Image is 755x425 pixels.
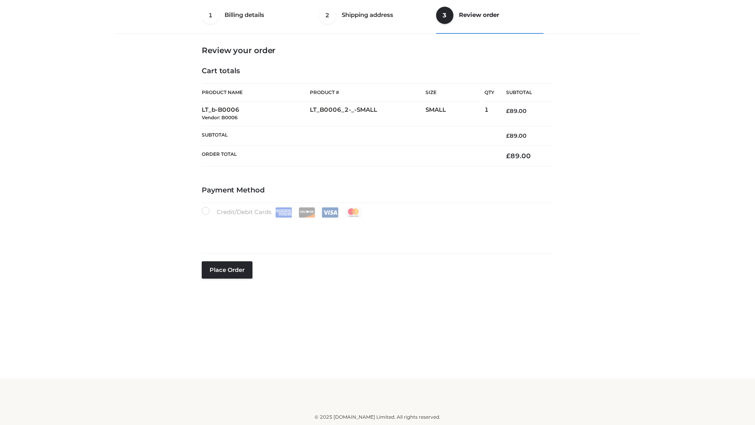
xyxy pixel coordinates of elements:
h4: Cart totals [202,67,553,76]
small: Vendor: B0006 [202,115,238,120]
th: Subtotal [494,84,553,102]
th: Subtotal [202,126,494,145]
td: SMALL [425,102,484,126]
bdi: 89.00 [506,132,527,139]
td: 1 [484,102,494,126]
label: Credit/Debit Cards [202,207,363,218]
button: Place order [202,261,252,279]
img: Amex [275,207,292,218]
th: Product # [310,83,425,102]
th: Order Total [202,146,494,166]
h3: Review your order [202,46,553,55]
td: LT_b-B0006 [202,102,310,126]
span: £ [506,132,510,139]
td: LT_B0006_2-_-SMALL [310,102,425,126]
img: Visa [322,207,339,218]
h4: Payment Method [202,186,553,195]
span: £ [506,152,510,160]
iframe: Secure payment input frame [200,216,552,245]
th: Size [425,84,481,102]
span: £ [506,107,510,115]
th: Product Name [202,83,310,102]
th: Qty [484,83,494,102]
bdi: 89.00 [506,107,527,115]
img: Mastercard [345,207,362,218]
img: Discover [298,207,315,218]
div: © 2025 [DOMAIN_NAME] Limited. All rights reserved. [117,413,638,421]
bdi: 89.00 [506,152,531,160]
